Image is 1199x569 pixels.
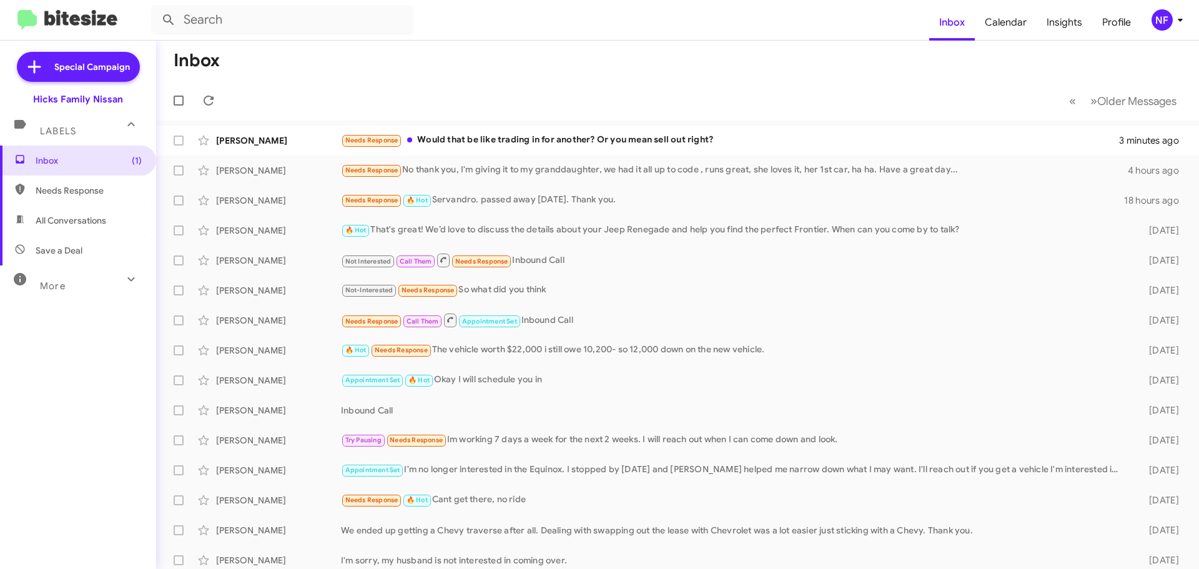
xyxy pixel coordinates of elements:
[216,314,341,327] div: [PERSON_NAME]
[390,436,443,444] span: Needs Response
[33,93,123,106] div: Hicks Family Nissan
[341,524,1129,537] div: We ended up getting a Chevy traverse after all. Dealing with swapping out the lease with Chevrole...
[341,223,1129,237] div: That's great! We’d love to discuss the details about your Jeep Renegade and help you find the per...
[345,166,398,174] span: Needs Response
[1090,93,1097,109] span: »
[407,196,428,204] span: 🔥 Hot
[462,317,517,325] span: Appointment Set
[1083,88,1184,114] button: Next
[216,164,341,177] div: [PERSON_NAME]
[1129,494,1189,507] div: [DATE]
[341,312,1129,328] div: Inbound Call
[1129,554,1189,567] div: [DATE]
[345,436,382,444] span: Try Pausing
[216,284,341,297] div: [PERSON_NAME]
[54,61,130,73] span: Special Campaign
[407,496,428,504] span: 🔥 Hot
[341,433,1129,447] div: Im working 7 days a week for the next 2 weeks. I will reach out when I can come down and look.
[1152,9,1173,31] div: NF
[341,343,1129,357] div: The vehicle worth $22,000 i still owe 10,200- so 12,000 down on the new vehicle.
[408,376,430,384] span: 🔥 Hot
[1141,9,1185,31] button: NF
[455,257,508,265] span: Needs Response
[1129,404,1189,417] div: [DATE]
[216,464,341,477] div: [PERSON_NAME]
[1062,88,1184,114] nav: Page navigation example
[1129,524,1189,537] div: [DATE]
[341,554,1129,567] div: I'm sorry, my husband is not interested in coming over.
[341,163,1128,177] div: No thank you, I'm giving it to my granddaughter, we had it all up to code , runs great, she loves...
[1129,224,1189,237] div: [DATE]
[17,52,140,82] a: Special Campaign
[216,494,341,507] div: [PERSON_NAME]
[216,254,341,267] div: [PERSON_NAME]
[1129,374,1189,387] div: [DATE]
[1128,164,1189,177] div: 4 hours ago
[216,434,341,447] div: [PERSON_NAME]
[341,252,1129,268] div: Inbound Call
[345,257,392,265] span: Not Interested
[132,154,142,167] span: (1)
[40,126,76,137] span: Labels
[1129,344,1189,357] div: [DATE]
[345,346,367,354] span: 🔥 Hot
[407,317,439,325] span: Call Them
[1037,4,1092,41] a: Insights
[1119,134,1189,147] div: 3 minutes ago
[341,373,1129,387] div: Okay I will schedule you in
[341,493,1129,507] div: Cant get there, no ride
[216,374,341,387] div: [PERSON_NAME]
[216,524,341,537] div: [PERSON_NAME]
[345,286,393,294] span: Not-Interested
[341,404,1129,417] div: Inbound Call
[1129,464,1189,477] div: [DATE]
[1129,254,1189,267] div: [DATE]
[216,404,341,417] div: [PERSON_NAME]
[36,154,142,167] span: Inbox
[341,463,1129,477] div: I'm no longer interested in the Equinox. I stopped by [DATE] and [PERSON_NAME] helped me narrow d...
[36,184,142,197] span: Needs Response
[402,286,455,294] span: Needs Response
[151,5,413,35] input: Search
[341,133,1119,147] div: Would that be like trading in for another? Or you mean sell out right?
[341,283,1129,297] div: So what did you think
[375,346,428,354] span: Needs Response
[1069,93,1076,109] span: «
[1129,434,1189,447] div: [DATE]
[345,466,400,474] span: Appointment Set
[345,317,398,325] span: Needs Response
[400,257,432,265] span: Call Them
[1062,88,1083,114] button: Previous
[216,224,341,237] div: [PERSON_NAME]
[975,4,1037,41] a: Calendar
[1092,4,1141,41] a: Profile
[1124,194,1189,207] div: 18 hours ago
[345,496,398,504] span: Needs Response
[216,134,341,147] div: [PERSON_NAME]
[345,226,367,234] span: 🔥 Hot
[216,344,341,357] div: [PERSON_NAME]
[345,376,400,384] span: Appointment Set
[1097,94,1177,108] span: Older Messages
[345,136,398,144] span: Needs Response
[341,193,1124,207] div: Servandro. passed away [DATE]. Thank you.
[1129,284,1189,297] div: [DATE]
[174,51,220,71] h1: Inbox
[1129,314,1189,327] div: [DATE]
[40,280,66,292] span: More
[216,554,341,567] div: [PERSON_NAME]
[36,214,106,227] span: All Conversations
[345,196,398,204] span: Needs Response
[929,4,975,41] a: Inbox
[216,194,341,207] div: [PERSON_NAME]
[36,244,82,257] span: Save a Deal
